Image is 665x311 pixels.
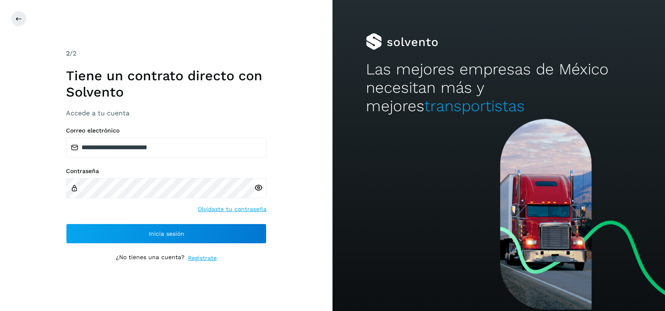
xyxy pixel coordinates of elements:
h1: Tiene un contrato directo con Solvento [66,68,267,100]
button: Inicia sesión [66,224,267,244]
label: Correo electrónico [66,127,267,134]
label: Contraseña [66,168,267,175]
a: Olvidaste tu contraseña [198,205,267,214]
span: transportistas [424,97,525,115]
p: ¿No tienes una cuenta? [116,254,185,263]
a: Regístrate [188,254,217,263]
h2: Las mejores empresas de México necesitan más y mejores [366,60,632,116]
h3: Accede a tu cuenta [66,109,267,117]
div: /2 [66,48,267,59]
span: Inicia sesión [149,231,184,237]
span: 2 [66,49,70,57]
